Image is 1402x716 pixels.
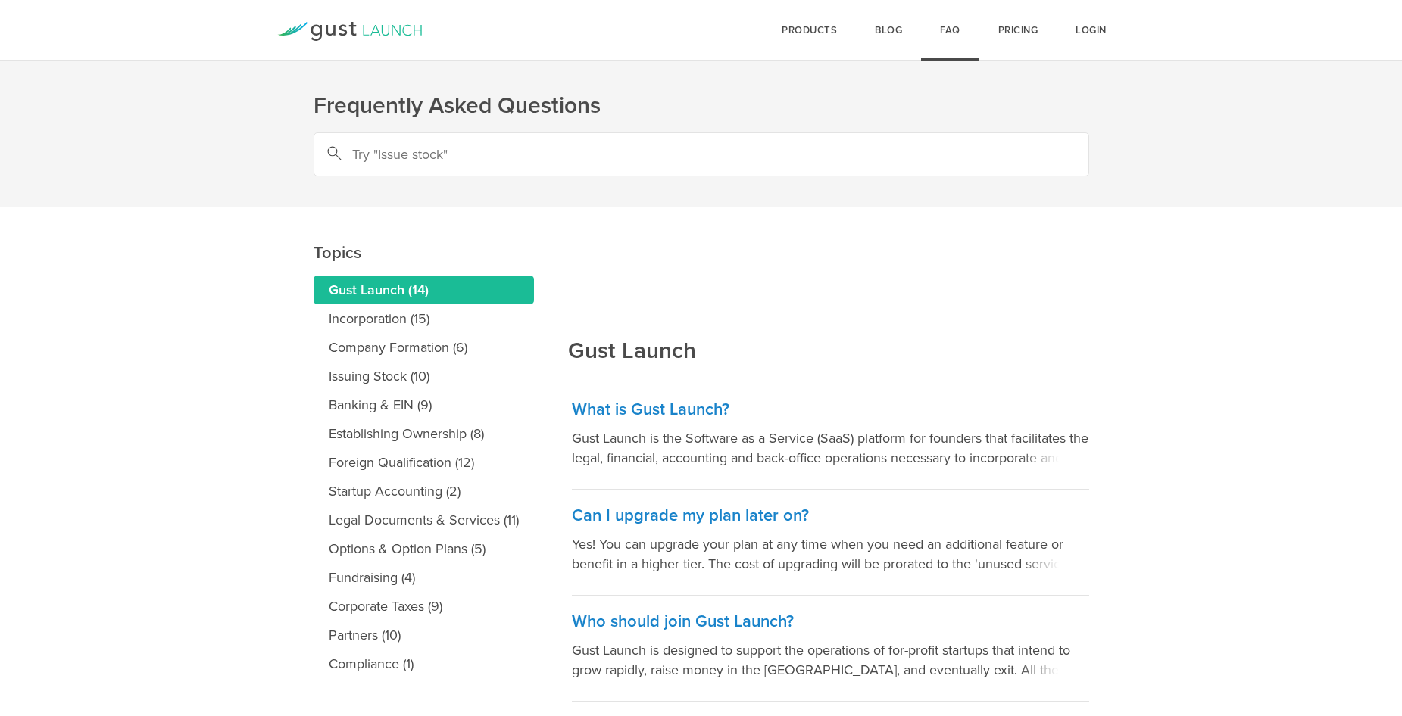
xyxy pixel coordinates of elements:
h3: Who should join Gust Launch? [572,611,1089,633]
h2: Gust Launch [568,234,696,366]
a: Incorporation (15) [314,304,534,333]
p: Gust Launch is the Software as a Service (SaaS) platform for founders that facilitates the legal,... [572,428,1089,468]
a: Partners (10) [314,621,534,649]
a: Issuing Stock (10) [314,362,534,391]
a: Compliance (1) [314,649,534,678]
a: Fundraising (4) [314,563,534,592]
a: Establishing Ownership (8) [314,419,534,448]
h2: Topics [314,135,534,268]
h3: Can I upgrade my plan later on? [572,505,1089,527]
a: Can I upgrade my plan later on? Yes! You can upgrade your plan at any time when you need an addit... [572,490,1089,596]
p: Yes! You can upgrade your plan at any time when you need an additional feature or benefit in a hi... [572,534,1089,574]
a: Corporate Taxes (9) [314,592,534,621]
a: What is Gust Launch? Gust Launch is the Software as a Service (SaaS) platform for founders that f... [572,384,1089,490]
a: Gust Launch (14) [314,276,534,304]
h3: What is Gust Launch? [572,399,1089,421]
input: Try "Issue stock" [314,132,1089,176]
a: Foreign Qualification (12) [314,448,534,477]
a: Banking & EIN (9) [314,391,534,419]
h1: Frequently Asked Questions [314,91,1089,121]
a: Options & Option Plans (5) [314,534,534,563]
a: Company Formation (6) [314,333,534,362]
a: Who should join Gust Launch? Gust Launch is designed to support the operations of for-profit star... [572,596,1089,702]
a: Startup Accounting (2) [314,477,534,506]
p: Gust Launch is designed to support the operations of for-profit startups that intend to grow rapi... [572,640,1089,680]
a: Legal Documents & Services (11) [314,506,534,534]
